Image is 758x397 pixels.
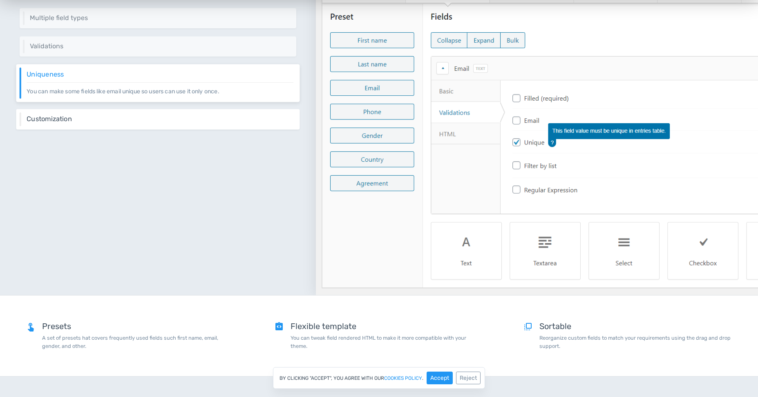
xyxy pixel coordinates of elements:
[539,322,732,331] h5: Sortable
[30,43,290,50] h6: Validations
[26,322,36,350] span: touch_app
[539,334,732,350] p: Reorganize custom fields to match your requirements using the drag and drop support.
[384,376,422,381] a: cookies policy
[27,70,293,78] h6: Uniqueness
[42,322,235,331] h5: Presets
[42,334,235,350] p: A set of presets hat covers frequently used fields such first name, email, gender, and other.
[273,367,485,389] div: By clicking "Accept", you agree with our .
[456,372,481,384] button: Reject
[27,82,293,95] p: You can make some fields like email unique so users can use it only once.
[30,14,290,22] h6: Multiple field types
[523,322,533,350] span: flip_to_front
[27,115,293,123] h6: Customization
[274,322,284,350] span: integration_instructions
[291,334,483,350] p: You can tweak field rendered HTML to make it more compatible with your theme.
[291,322,483,331] h5: Flexible template
[427,372,453,384] button: Accept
